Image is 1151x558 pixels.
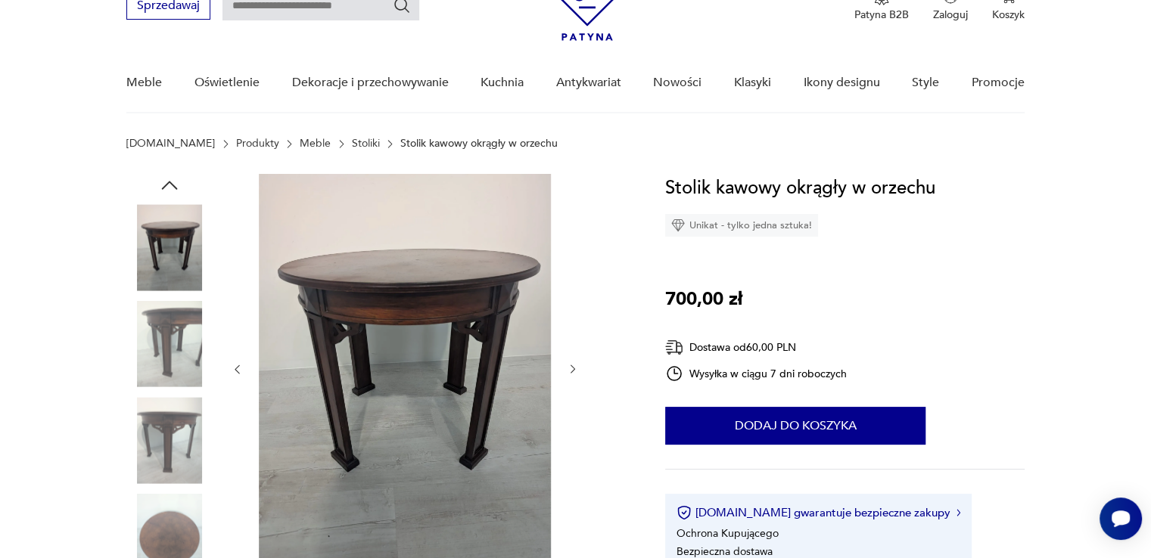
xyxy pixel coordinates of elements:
p: 700,00 zł [665,285,742,314]
img: Zdjęcie produktu Stolik kawowy okrągły w orzechu [126,397,213,483]
a: [DOMAIN_NAME] [126,138,215,150]
a: Sprzedawaj [126,2,210,12]
p: Koszyk [992,8,1025,22]
p: Zaloguj [933,8,968,22]
img: Ikona certyfikatu [677,505,692,520]
a: Meble [126,54,162,112]
h1: Stolik kawowy okrągły w orzechu [665,174,935,203]
div: Wysyłka w ciągu 7 dni roboczych [665,364,847,383]
img: Ikona diamentu [671,219,685,232]
div: Dostawa od 60,00 PLN [665,338,847,357]
img: Ikona strzałki w prawo [957,509,961,516]
img: Ikona dostawy [665,338,683,357]
div: Unikat - tylko jedna sztuka! [665,214,818,237]
p: Stolik kawowy okrągły w orzechu [400,138,558,150]
a: Nowości [653,54,701,112]
a: Kuchnia [481,54,524,112]
a: Produkty [236,138,279,150]
a: Stoliki [352,138,380,150]
a: Ikony designu [803,54,879,112]
li: Ochrona Kupującego [677,526,779,541]
a: Meble [300,138,331,150]
img: Zdjęcie produktu Stolik kawowy okrągły w orzechu [126,204,213,290]
a: Antykwariat [556,54,621,112]
a: Dekoracje i przechowywanie [291,54,448,112]
a: Klasyki [734,54,771,112]
a: Style [912,54,939,112]
a: Promocje [972,54,1025,112]
iframe: Smartsupp widget button [1100,498,1142,540]
a: Oświetlenie [194,54,260,112]
button: Dodaj do koszyka [665,407,925,445]
p: Patyna B2B [854,8,909,22]
img: Zdjęcie produktu Stolik kawowy okrągły w orzechu [126,301,213,387]
button: [DOMAIN_NAME] gwarantuje bezpieczne zakupy [677,505,960,520]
